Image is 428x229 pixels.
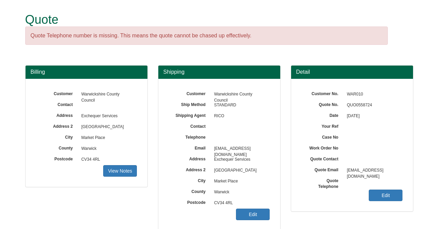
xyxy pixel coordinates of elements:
[301,154,344,162] label: Quote Contact
[36,111,78,119] label: Address
[31,69,142,75] h3: Billing
[344,100,403,111] span: QUO0558724
[169,133,211,140] label: Telephone
[344,165,403,176] span: [EMAIL_ADDRESS][DOMAIN_NAME]
[36,143,78,151] label: County
[103,165,137,177] a: View Notes
[78,133,137,143] span: Market Place
[36,133,78,140] label: City
[301,100,344,108] label: Quote No.
[169,187,211,195] label: County
[78,154,137,165] span: CV34 4RL
[211,143,270,154] span: [EMAIL_ADDRESS][DOMAIN_NAME]
[301,133,344,140] label: Case No
[211,89,270,100] span: Warwickshire County Council
[301,122,344,129] label: Your Ref
[36,154,78,162] label: Postcode
[211,198,270,209] span: CV34 4RL
[296,69,408,75] h3: Detail
[369,190,402,201] a: Edit
[78,89,137,100] span: Warwickshire County Council
[211,165,270,176] span: [GEOGRAPHIC_DATA]
[169,165,211,173] label: Address 2
[36,122,78,129] label: Address 2
[301,176,344,190] label: Quote Telephone
[301,89,344,97] label: Customer No.
[169,143,211,151] label: Email
[344,89,403,100] span: WAR010
[25,27,388,45] div: Quote Telephone number is missing. This means the quote cannot be chased up effectively.
[301,143,344,151] label: Work Order No
[169,89,211,97] label: Customer
[211,154,270,165] span: Exchequer Services
[301,111,344,119] label: Date
[211,100,270,111] span: STANDARD
[36,100,78,108] label: Contact
[169,111,211,119] label: Shipping Agent
[169,122,211,129] label: Contact
[301,165,344,173] label: Quote Email
[78,122,137,133] span: [GEOGRAPHIC_DATA]
[169,100,211,108] label: Ship Method
[78,143,137,154] span: Warwick
[236,209,270,220] a: Edit
[211,187,270,198] span: Warwick
[211,111,270,122] span: RICO
[25,13,388,27] h1: Quote
[163,69,275,75] h3: Shipping
[169,176,211,184] label: City
[169,154,211,162] label: Address
[344,111,403,122] span: [DATE]
[78,111,137,122] span: Exchequer Services
[36,89,78,97] label: Customer
[211,176,270,187] span: Market Place
[169,198,211,206] label: Postcode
